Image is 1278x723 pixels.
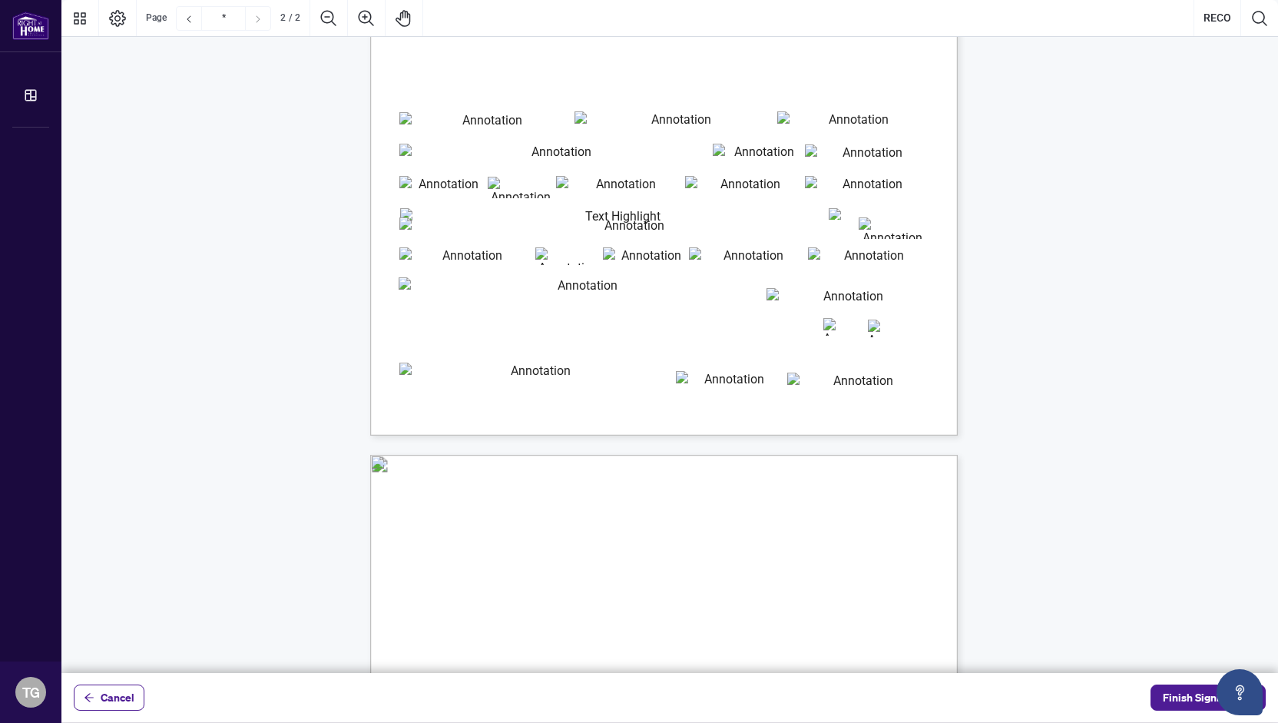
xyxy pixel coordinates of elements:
[1217,669,1263,715] button: Open asap
[12,12,49,40] img: logo
[74,685,144,711] button: Cancel
[22,682,40,703] span: TG
[1163,685,1232,710] span: Finish Signing
[84,692,94,703] span: arrow-left
[101,685,134,710] span: Cancel
[1151,685,1266,711] button: status-iconFinish Signing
